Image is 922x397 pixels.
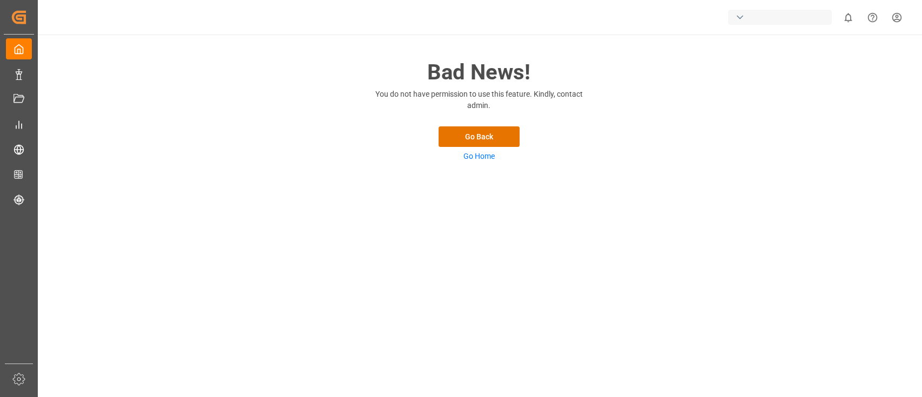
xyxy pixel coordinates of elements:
[860,5,885,30] button: Help Center
[836,5,860,30] button: show 0 new notifications
[463,152,495,160] a: Go Home
[371,89,587,111] p: You do not have permission to use this feature. Kindly, contact admin.
[439,126,520,147] button: Go Back
[371,56,587,89] h2: Bad News!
